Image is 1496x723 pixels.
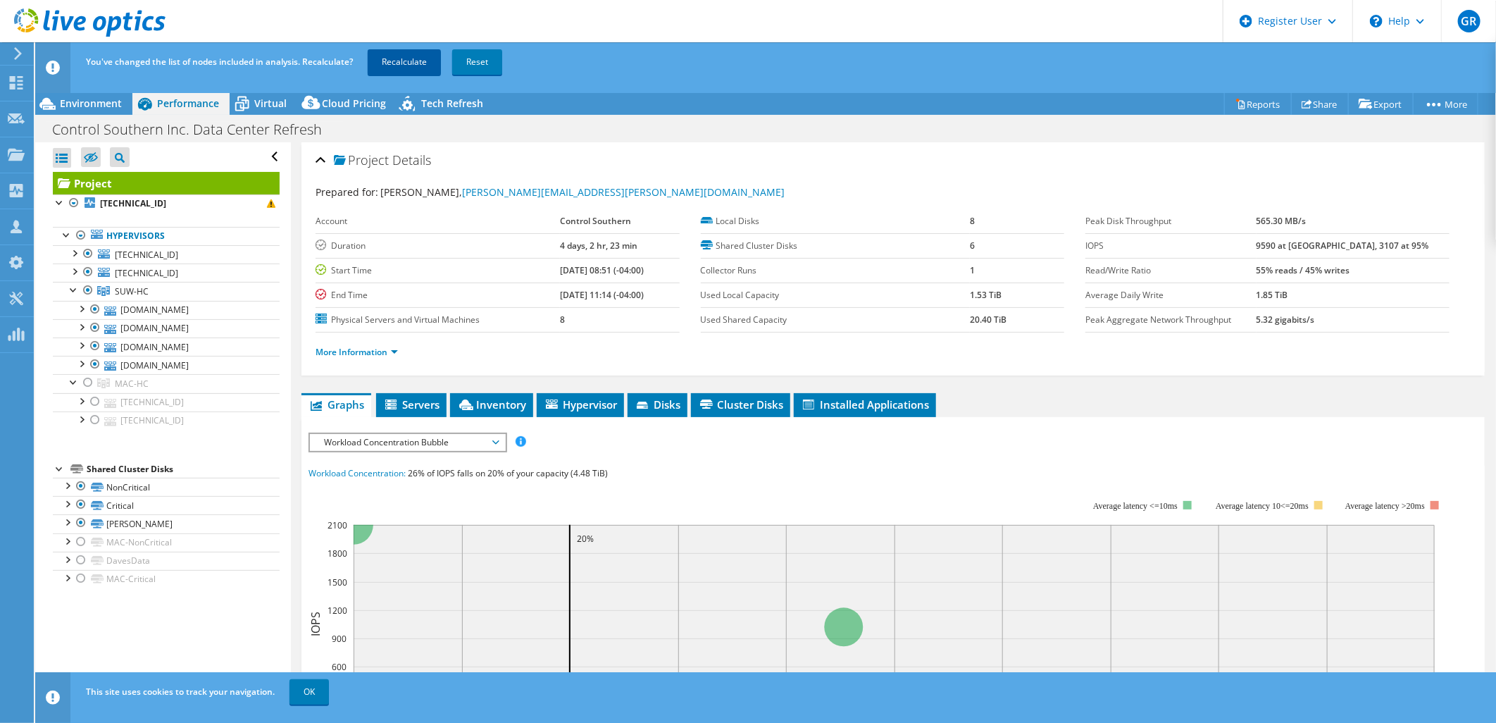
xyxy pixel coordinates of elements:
label: Peak Aggregate Network Throughput [1085,313,1257,327]
a: Export [1348,93,1414,115]
a: [PERSON_NAME][EMAIL_ADDRESS][PERSON_NAME][DOMAIN_NAME] [462,185,785,199]
a: [TECHNICAL_ID] [53,245,280,264]
label: Physical Servers and Virtual Machines [316,313,560,327]
a: MAC-Critical [53,570,280,588]
label: Peak Disk Throughput [1085,214,1257,228]
label: IOPS [1085,239,1257,253]
span: Inventory [457,397,526,412]
span: MAC-HC [115,378,149,390]
b: 1.85 TiB [1257,289,1288,301]
span: Tech Refresh [421,97,483,110]
svg: \n [1370,15,1383,27]
span: Virtual [254,97,287,110]
span: Workload Concentration Bubble [317,434,498,451]
label: Average Daily Write [1085,288,1257,302]
a: MAC-HC [53,374,280,393]
span: You've changed the list of nodes included in analysis. Recalculate? [86,56,353,68]
a: [DOMAIN_NAME] [53,338,280,356]
span: [PERSON_NAME], [380,185,785,199]
span: This site uses cookies to track your navigation. [86,686,275,698]
b: 1.53 TiB [970,289,1002,301]
b: 1 [970,264,975,276]
span: Details [392,152,431,168]
text: 2100 [328,519,347,531]
a: Recalculate [368,49,441,75]
a: [DOMAIN_NAME] [53,319,280,338]
div: Shared Cluster Disks [87,461,280,478]
b: 20.40 TiB [970,314,1006,326]
b: Control Southern [560,215,631,227]
label: Account [316,214,560,228]
b: [DATE] 11:14 (-04:00) [560,289,644,301]
label: Local Disks [701,214,970,228]
a: [PERSON_NAME] [53,514,280,533]
text: 600 [332,661,347,673]
label: Used Shared Capacity [701,313,970,327]
span: Servers [383,397,440,412]
a: [DOMAIN_NAME] [53,356,280,374]
span: Project [334,154,389,168]
label: Read/Write Ratio [1085,264,1257,278]
a: Hypervisors [53,227,280,245]
b: [TECHNICAL_ID] [100,197,166,209]
span: Cluster Disks [698,397,783,412]
text: 900 [332,633,347,645]
label: Collector Runs [701,264,970,278]
tspan: Average latency 10<=20ms [1216,501,1309,511]
b: 9590 at [GEOGRAPHIC_DATA], 3107 at 95% [1257,240,1429,252]
label: Duration [316,239,560,253]
a: OK [289,679,329,705]
label: Start Time [316,264,560,278]
span: Hypervisor [544,397,617,412]
span: Cloud Pricing [322,97,386,110]
span: GR [1458,10,1481,32]
span: Installed Applications [801,397,929,412]
a: More [1413,93,1478,115]
text: 1200 [328,605,347,617]
label: End Time [316,288,560,302]
b: 565.30 MB/s [1257,215,1307,227]
a: NonCritical [53,478,280,496]
span: SUW-HC [115,285,149,297]
text: 1800 [328,548,347,560]
span: [TECHNICAL_ID] [115,267,178,279]
span: Disks [635,397,680,412]
b: 5.32 gigabits/s [1257,314,1315,326]
a: DavesData [53,552,280,570]
text: 20% [577,533,594,545]
b: [DATE] 08:51 (-04:00) [560,264,644,276]
b: 8 [970,215,975,227]
span: Graphs [308,397,364,412]
a: [TECHNICAL_ID] [53,194,280,213]
span: Performance [157,97,219,110]
a: More Information [316,346,398,358]
a: Critical [53,496,280,514]
text: IOPS [308,612,323,636]
label: Prepared for: [316,185,378,199]
span: 26% of IOPS falls on 20% of your capacity (4.48 TiB) [408,467,608,479]
a: [TECHNICAL_ID] [53,412,280,430]
tspan: Average latency <=10ms [1093,501,1178,511]
a: [TECHNICAL_ID] [53,393,280,412]
span: Workload Concentration: [308,467,406,479]
text: 1500 [328,576,347,588]
label: Shared Cluster Disks [701,239,970,253]
text: Average latency >20ms [1345,501,1425,511]
a: Reset [452,49,502,75]
h1: Control Southern Inc. Data Center Refresh [46,122,344,137]
a: SUW-HC [53,282,280,300]
a: MAC-NonCritical [53,533,280,552]
a: Project [53,172,280,194]
b: 6 [970,240,975,252]
b: 8 [560,314,565,326]
a: Reports [1224,93,1292,115]
b: 4 days, 2 hr, 23 min [560,240,637,252]
a: [DOMAIN_NAME] [53,301,280,319]
span: [TECHNICAL_ID] [115,249,178,261]
a: Share [1291,93,1349,115]
a: [TECHNICAL_ID] [53,264,280,282]
label: Used Local Capacity [701,288,970,302]
span: Environment [60,97,122,110]
b: 55% reads / 45% writes [1257,264,1350,276]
